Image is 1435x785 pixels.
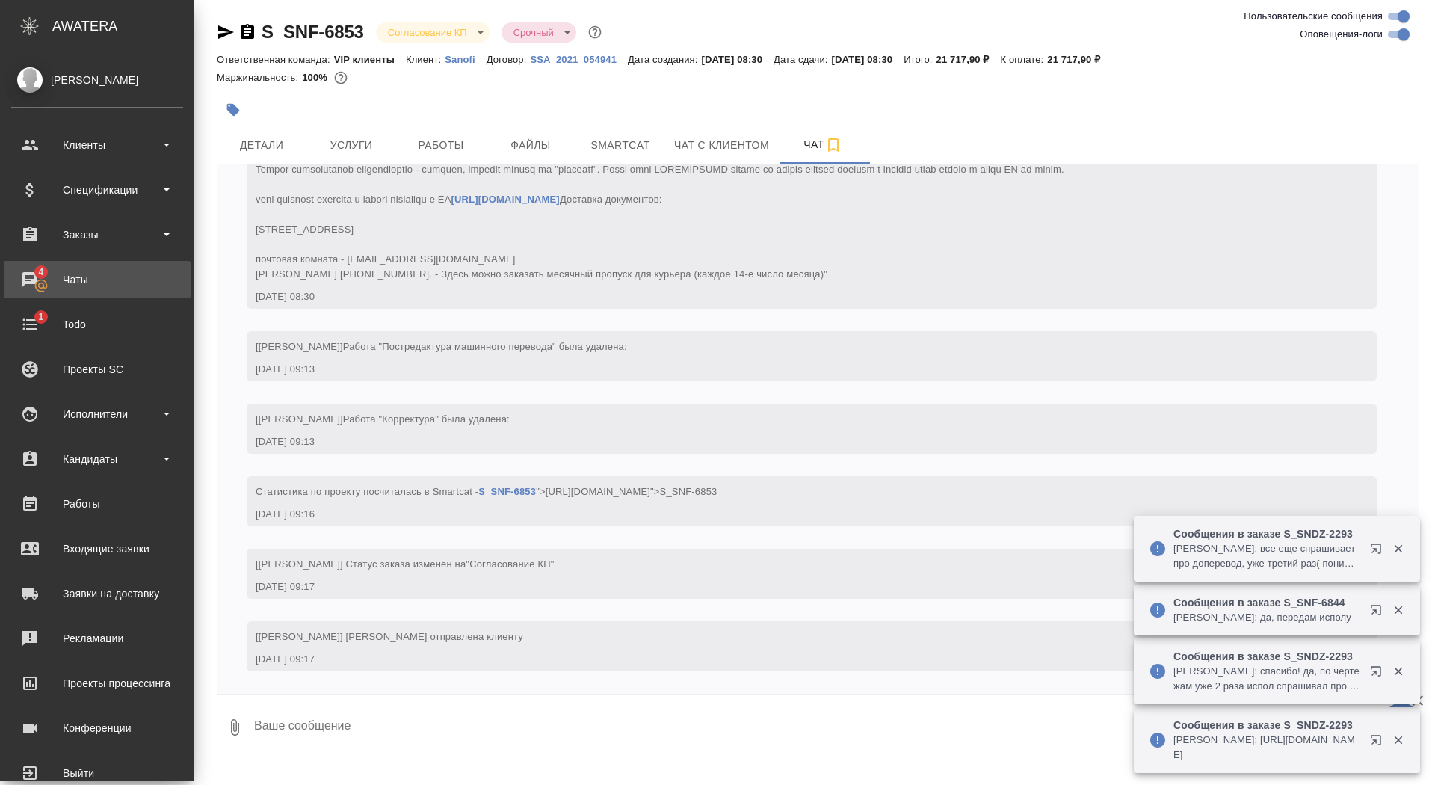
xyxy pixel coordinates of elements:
a: Рекламации [4,620,191,657]
a: S_SNF-6853 [478,486,536,497]
a: 1Todo [4,306,191,343]
button: Скопировать ссылку для ЯМессенджера [217,23,235,41]
span: Работа "Корректура" была удалена: [343,413,510,425]
p: SSA_2021_054941 [530,54,628,65]
div: Заказы [11,224,183,246]
p: 21 717,90 ₽ [936,54,1001,65]
p: Дата создания: [628,54,701,65]
p: [PERSON_NAME]: [URL][DOMAIN_NAME] [1173,733,1360,763]
div: [DATE] 09:13 [256,434,1324,449]
button: Срочный [509,26,558,39]
a: Входящие заявки [4,530,191,567]
span: Работы [405,136,477,155]
span: 4 [29,265,52,280]
p: Дата сдачи: [774,54,831,65]
div: AWATERA [52,11,194,41]
button: Добавить тэг [217,93,250,126]
span: 1 [29,310,52,324]
div: Работы [11,493,183,515]
span: Файлы [495,136,567,155]
p: [DATE] 08:30 [832,54,904,65]
button: Согласование КП [383,26,472,39]
span: Чат [787,135,859,154]
p: [PERSON_NAME]: все еще спрашивает про доперевод, уже третий раз( понимаю, что к сроку не успели, ... [1173,541,1360,571]
a: Проекты процессинга [4,665,191,702]
span: Пользовательские сообщения [1244,9,1383,24]
div: Входящие заявки [11,538,183,560]
div: Проекты SC [11,358,183,381]
p: Сообщения в заказе S_SNDZ-2293 [1173,526,1360,541]
a: [URL][DOMAIN_NAME] [451,194,560,205]
span: Чат с клиентом [674,136,769,155]
p: 21 717,90 ₽ [1047,54,1111,65]
span: Оповещения-логи [1300,27,1383,42]
div: Конференции [11,717,183,739]
a: 4Чаты [4,261,191,298]
p: [PERSON_NAME]: спасибо! да, по чертежам уже 2 раза испол спрашивал про доперевод тех фраз, которы... [1173,664,1360,694]
button: Открыть в новой вкладке [1361,595,1397,631]
div: Выйти [11,762,183,784]
span: Работа "Постредактура машинного перевода" была удалена: [343,341,627,352]
a: Конференции [4,709,191,747]
div: [DATE] 09:16 [256,507,1324,522]
div: Спецификации [11,179,183,201]
span: [[PERSON_NAME]] Статус заказа изменен на [256,558,554,570]
p: [PERSON_NAME]: да, передам исполу [1173,610,1360,625]
div: Заявки на доставку [11,582,183,605]
button: Доп статусы указывают на важность/срочность заказа [585,22,605,42]
p: Сообщения в заказе S_SNDZ-2293 [1173,718,1360,733]
div: Рекламации [11,627,183,650]
span: "Согласование КП" [466,558,554,570]
div: Проекты процессинга [11,672,183,695]
button: Открыть в новой вкладке [1361,656,1397,692]
button: Закрыть [1383,603,1413,617]
div: [DATE] 08:30 [256,289,1324,304]
div: [DATE] 09:17 [256,652,1324,667]
p: К оплате: [1001,54,1048,65]
div: Согласование КП [502,22,576,43]
div: Todo [11,313,183,336]
button: Открыть в новой вкладке [1361,725,1397,761]
p: Итого: [904,54,936,65]
p: Договор: [487,54,531,65]
span: [[PERSON_NAME]] [256,413,510,425]
a: Sanofi [445,52,487,65]
span: Cтатистика по проекту посчиталась в Smartcat - ">[URL][DOMAIN_NAME]">S_SNF-6853 [256,486,717,497]
span: [[PERSON_NAME]] [PERSON_NAME] отправлена клиенту [256,631,523,642]
button: Закрыть [1383,733,1413,747]
div: Клиенты [11,134,183,156]
span: Услуги [315,136,387,155]
p: 100% [302,72,331,83]
p: Sanofi [445,54,487,65]
button: Закрыть [1383,665,1413,678]
svg: Подписаться [824,136,842,154]
p: Маржинальность: [217,72,302,83]
p: Сообщения в заказе S_SNF-6844 [1173,595,1360,610]
div: Исполнители [11,403,183,425]
div: Согласование КП [376,22,490,43]
div: [PERSON_NAME] [11,72,183,88]
p: VIP клиенты [334,54,406,65]
p: Ответственная команда: [217,54,334,65]
button: 0.00 RUB; [331,68,351,87]
a: Заявки на доставку [4,575,191,612]
div: Чаты [11,268,183,291]
a: SSA_2021_054941 [530,52,628,65]
div: [DATE] 09:13 [256,362,1324,377]
span: Smartcat [584,136,656,155]
span: Детали [226,136,297,155]
div: Кандидаты [11,448,183,470]
a: S_SNF-6853 [262,22,364,42]
button: Скопировать ссылку [238,23,256,41]
p: [DATE] 08:30 [701,54,774,65]
p: Сообщения в заказе S_SNDZ-2293 [1173,649,1360,664]
a: Проекты SC [4,351,191,388]
a: Работы [4,485,191,523]
button: Открыть в новой вкладке [1361,534,1397,570]
p: Клиент: [406,54,445,65]
div: [DATE] 09:17 [256,579,1324,594]
span: [[PERSON_NAME]] [256,341,627,352]
button: Закрыть [1383,542,1413,555]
